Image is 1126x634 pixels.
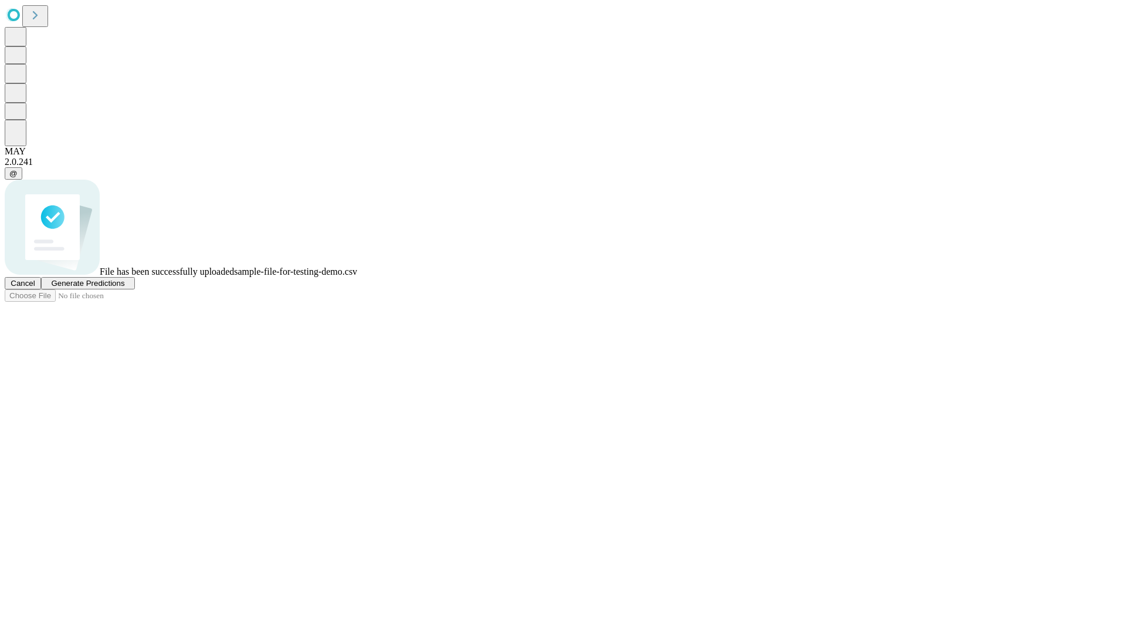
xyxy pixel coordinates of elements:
span: Cancel [11,279,35,288]
button: @ [5,167,22,180]
span: sample-file-for-testing-demo.csv [234,267,357,276]
button: Cancel [5,277,41,289]
span: @ [9,169,18,178]
div: MAY [5,146,1121,157]
button: Generate Predictions [41,277,135,289]
span: File has been successfully uploaded [100,267,234,276]
span: Generate Predictions [51,279,124,288]
div: 2.0.241 [5,157,1121,167]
